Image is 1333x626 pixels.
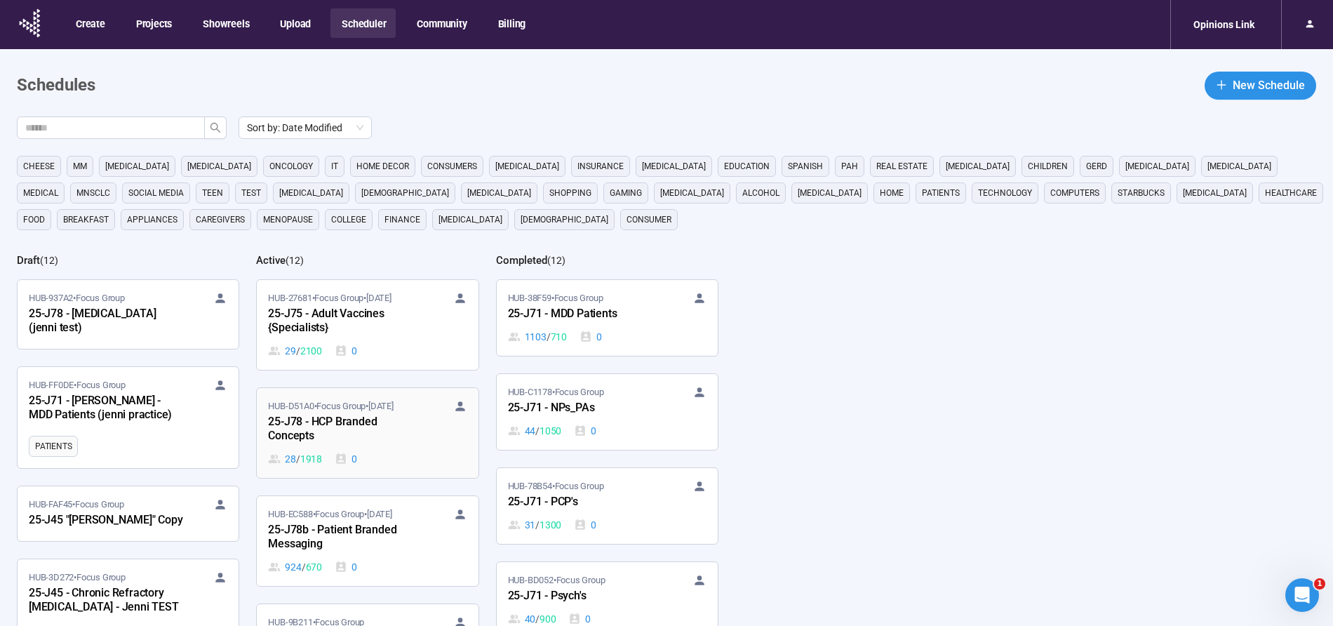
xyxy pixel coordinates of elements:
span: / [302,559,306,575]
div: Opinions Link [1185,11,1263,38]
div: 1103 [508,329,567,345]
span: breakfast [63,213,109,227]
span: PAH [841,159,858,173]
div: 25-J45 "[PERSON_NAME]" Copy [29,512,183,530]
div: 29 [268,343,322,359]
span: MM [73,159,87,173]
span: [MEDICAL_DATA] [467,186,531,200]
span: HUB-38F59 • Focus Group [508,291,603,305]
div: 0 [574,517,596,533]
a: HUB-FAF45•Focus Group25-J45 "[PERSON_NAME]" Copy [18,486,239,541]
span: ( 12 ) [40,255,58,266]
span: [MEDICAL_DATA] [798,186,862,200]
div: 31 [508,517,562,533]
a: HUB-78B54•Focus Group25-J71 - PCP's31 / 13000 [497,468,718,544]
h1: Schedules [17,72,95,99]
div: 0 [335,343,357,359]
span: mnsclc [76,186,110,200]
span: HUB-27681 • Focus Group • [268,291,391,305]
div: 924 [268,559,322,575]
span: social media [128,186,184,200]
div: 28 [268,451,322,467]
span: HUB-937A2 • Focus Group [29,291,125,305]
span: HUB-EC588 • Focus Group • [268,507,391,521]
button: Projects [125,8,182,38]
span: caregivers [196,213,245,227]
a: HUB-D51A0•Focus Group•[DATE]25-J78 - HCP Branded Concepts28 / 19180 [257,388,478,478]
span: [MEDICAL_DATA] [495,159,559,173]
span: [MEDICAL_DATA] [946,159,1010,173]
span: Food [23,213,45,227]
span: HUB-78B54 • Focus Group [508,479,604,493]
button: Scheduler [330,8,396,38]
span: / [547,329,551,345]
time: [DATE] [367,509,392,519]
span: consumers [427,159,477,173]
span: shopping [549,186,591,200]
div: 25-J71 - Psych's [508,587,662,606]
span: HUB-D51A0 • Focus Group • [268,399,393,413]
button: Upload [269,8,321,38]
span: / [535,517,540,533]
span: Teen [202,186,223,200]
span: alcohol [742,186,779,200]
span: technology [978,186,1032,200]
button: Billing [487,8,536,38]
a: HUB-EC588•Focus Group•[DATE]25-J78b - Patient Branded Messaging924 / 6700 [257,496,478,586]
span: / [535,423,540,439]
span: healthcare [1265,186,1317,200]
div: 0 [335,451,357,467]
span: Patients [922,186,960,200]
span: [MEDICAL_DATA] [660,186,724,200]
span: home [880,186,904,200]
span: home decor [356,159,409,173]
span: finance [384,213,420,227]
div: 0 [335,559,357,575]
span: 710 [551,329,567,345]
span: 1050 [540,423,561,439]
span: computers [1050,186,1099,200]
span: gaming [610,186,642,200]
span: HUB-FAF45 • Focus Group [29,498,124,512]
span: [MEDICAL_DATA] [187,159,251,173]
div: 0 [580,329,602,345]
span: [MEDICAL_DATA] [642,159,706,173]
span: HUB-FF0DE • Focus Group [29,378,126,392]
span: HUB-BD052 • Focus Group [508,573,605,587]
button: plusNew Schedule [1205,72,1316,100]
div: 25-J78 - HCP Branded Concepts [268,413,422,446]
span: [MEDICAL_DATA] [1207,159,1271,173]
span: HUB-C1178 • Focus Group [508,385,604,399]
span: 1 [1314,578,1325,590]
span: GERD [1086,159,1107,173]
span: Sort by: Date Modified [247,117,363,138]
time: [DATE] [368,401,394,411]
span: plus [1216,79,1227,91]
span: 1300 [540,517,561,533]
div: 25-J71 - [PERSON_NAME] - MDD Patients (jenni practice) [29,392,183,425]
span: [MEDICAL_DATA] [1125,159,1189,173]
h2: Active [256,254,286,267]
a: HUB-27681•Focus Group•[DATE]25-J75 - Adult Vaccines {Specialists}29 / 21000 [257,280,478,370]
div: 25-J75 - Adult Vaccines {Specialists} [268,305,422,338]
a: HUB-C1178•Focus Group25-J71 - NPs_PAs44 / 10500 [497,374,718,450]
span: starbucks [1118,186,1165,200]
button: search [204,116,227,139]
time: [DATE] [366,293,391,303]
span: [MEDICAL_DATA] [279,186,343,200]
span: menopause [263,213,313,227]
span: HUB-3D272 • Focus Group [29,571,126,585]
span: / [296,343,300,359]
div: 44 [508,423,562,439]
span: consumer [627,213,671,227]
span: [MEDICAL_DATA] [438,213,502,227]
div: 25-J45 - Chronic Refractory [MEDICAL_DATA] - Jenni TEST [29,585,183,617]
span: Spanish [788,159,823,173]
button: Community [406,8,476,38]
div: 25-J78 - [MEDICAL_DATA] (jenni test) [29,305,183,338]
div: 25-J71 - MDD Patients [508,305,662,324]
div: 25-J71 - PCP's [508,493,662,512]
span: [DEMOGRAPHIC_DATA] [361,186,449,200]
span: [MEDICAL_DATA] [105,159,169,173]
span: oncology [269,159,313,173]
